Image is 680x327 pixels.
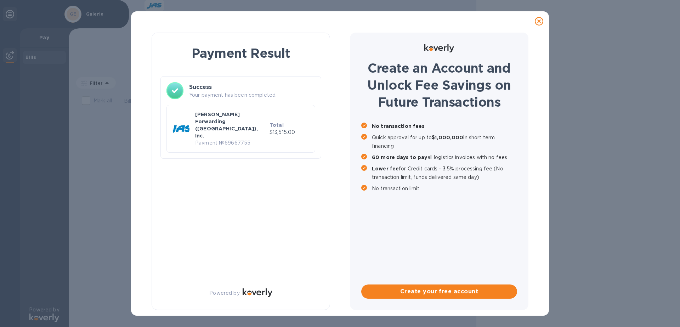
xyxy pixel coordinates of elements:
b: $1,000,000 [432,135,463,140]
p: Quick approval for up to in short term financing [372,133,517,150]
p: [PERSON_NAME] Forwarding ([GEOGRAPHIC_DATA]), Inc. [195,111,267,139]
span: Create your free account [367,287,511,296]
b: No transaction fees [372,123,425,129]
h3: Success [189,83,315,91]
p: Powered by [209,289,239,297]
button: Create your free account [361,284,517,299]
h1: Create an Account and Unlock Fee Savings on Future Transactions [361,60,517,111]
p: for Credit cards - 3.5% processing fee (No transaction limit, funds delivered same day) [372,164,517,181]
b: 60 more days to pay [372,154,427,160]
p: all logistics invoices with no fees [372,153,517,162]
h1: Payment Result [163,44,318,62]
p: $13,515.00 [270,129,309,136]
p: Payment № 69667755 [195,139,267,147]
img: Logo [243,288,272,297]
img: Logo [424,44,454,52]
b: Lower fee [372,166,399,171]
p: Your payment has been completed. [189,91,315,99]
p: No transaction limit [372,184,517,193]
b: Total [270,122,284,128]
